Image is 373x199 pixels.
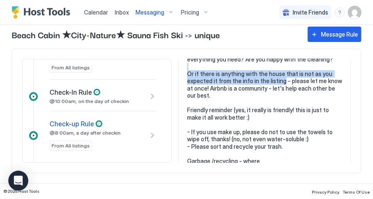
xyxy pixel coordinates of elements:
span: Check-In Rule [49,88,92,96]
a: Privacy Policy [312,187,339,196]
span: Beach Cabin ★City-Nature★ Sauna Fish Ski -> unique [12,28,299,41]
a: Calendar [84,8,108,17]
div: User profile [348,6,361,19]
span: Messaging [136,9,164,16]
div: Message Rule [321,30,358,39]
a: Terms Of Use [343,187,370,196]
span: Invite Friends [293,9,328,16]
a: Host Tools Logo [12,6,74,19]
span: Terms Of Use [343,189,370,194]
span: From All listings [52,142,90,150]
span: Check-up Rule [49,120,94,128]
button: Message Rule [308,27,361,42]
span: © 2025 Host Tools [3,189,40,194]
a: Inbox [115,8,129,17]
div: Open Intercom Messenger [8,171,28,191]
span: Calendar [84,9,108,16]
span: Privacy Policy [312,189,339,194]
span: @10:00am, on the day of checkin [49,98,129,104]
span: @8:00am, a day after checkin [49,130,121,136]
div: menu [335,7,345,17]
span: From All listings [52,64,90,71]
span: Inbox [115,9,129,16]
span: Pricing [181,9,199,16]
